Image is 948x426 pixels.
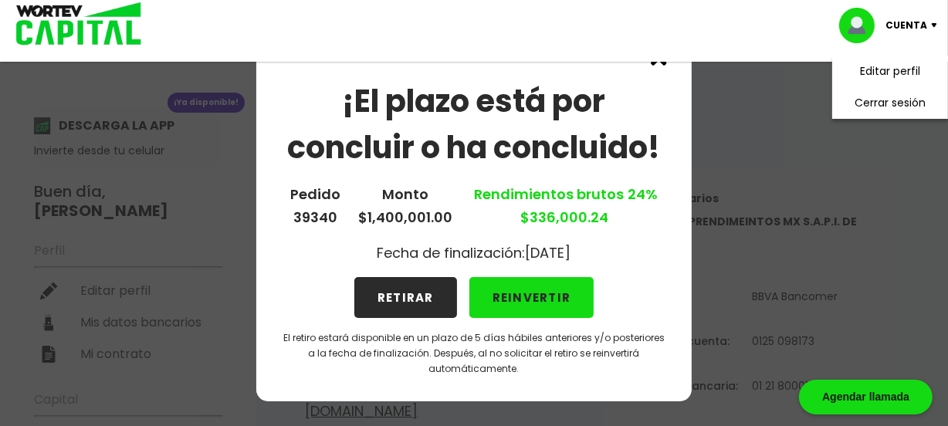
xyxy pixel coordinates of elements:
[799,380,933,414] div: Agendar llamada
[469,277,594,318] button: REINVERTIR
[281,78,667,171] h1: ¡El plazo está por concluir o ha concluido!
[860,63,920,79] a: Editar perfil
[378,242,571,265] p: Fecha de finalización: [DATE]
[470,184,658,227] a: Rendimientos brutos $336,000.24
[885,14,927,37] p: Cuenta
[354,277,457,318] button: RETIRAR
[839,8,885,43] img: profile-image
[927,23,948,28] img: icon-down
[358,183,452,229] p: Monto $1,400,001.00
[624,184,658,204] span: 24%
[281,330,667,377] p: El retiro estará disponible en un plazo de 5 días hábiles anteriores y/o posteriores a la fecha d...
[290,183,340,229] p: Pedido 39340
